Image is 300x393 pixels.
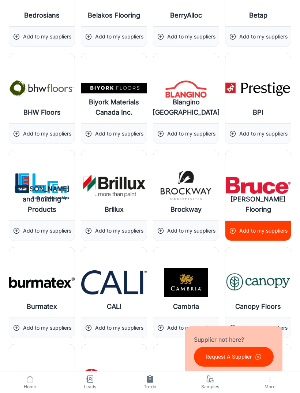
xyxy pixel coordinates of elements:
img: Brett Landscaping and Building Products [9,171,75,200]
h6: Blangino [GEOGRAPHIC_DATA] [153,97,220,118]
p: Add to my suppliers [95,33,143,41]
span: Home [4,383,56,390]
img: BHW Floors [9,74,75,103]
h6: Bedrosians [24,10,60,21]
h6: BerryAlloc [170,10,202,21]
p: Add to my suppliers [167,130,215,138]
img: Bruce Flooring [225,171,291,200]
span: To-do [124,383,176,390]
p: Add to my suppliers [167,324,215,332]
h6: Canopy Floors [235,301,281,312]
p: Add to my suppliers [239,227,288,235]
h6: Biyork Materials Canada Inc. [87,97,141,118]
p: Add to my suppliers [23,227,71,235]
span: Samples [184,383,236,390]
h6: Brillux [105,204,124,215]
p: Add to my suppliers [95,130,143,138]
p: Add to my suppliers [23,130,71,138]
h6: [PERSON_NAME] Flooring [230,194,286,215]
a: Leads [60,371,120,393]
h6: Burmatex [27,301,57,312]
p: Add to my suppliers [23,33,71,41]
h6: [PERSON_NAME] and Building Products [14,184,70,215]
img: Cambria [153,268,219,297]
img: Burmatex [9,268,75,297]
a: To-do [120,371,180,393]
p: Add to my suppliers [95,324,143,332]
img: Brillux [81,171,147,200]
p: Add to my suppliers [239,324,288,332]
span: More [244,384,296,389]
p: Add to my suppliers [23,324,71,332]
a: Samples [180,371,240,393]
h6: BHW Floors [23,107,61,118]
h6: BPI [253,107,263,118]
img: BPI [225,74,291,103]
p: Add to my suppliers [167,227,215,235]
button: More [240,371,300,393]
p: Request A Supplier [206,353,252,361]
p: Supplier not here? [194,335,274,344]
h6: Brockway [170,204,202,215]
img: CALI [81,268,147,297]
img: Blangino Argentina [153,74,219,103]
p: Add to my suppliers [167,33,215,41]
p: Add to my suppliers [95,227,143,235]
h6: CALI [107,301,121,312]
img: Canopy Floors [225,268,291,297]
img: Brockway [153,171,219,200]
span: Leads [64,383,116,390]
img: Biyork Materials Canada Inc. [81,74,147,103]
button: Request A Supplier [194,347,274,367]
h6: Cambria [173,301,199,312]
h6: Belakos Flooring [88,10,140,21]
h6: Betap [249,10,267,21]
p: Add to my suppliers [239,130,288,138]
p: Add to my suppliers [239,33,288,41]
